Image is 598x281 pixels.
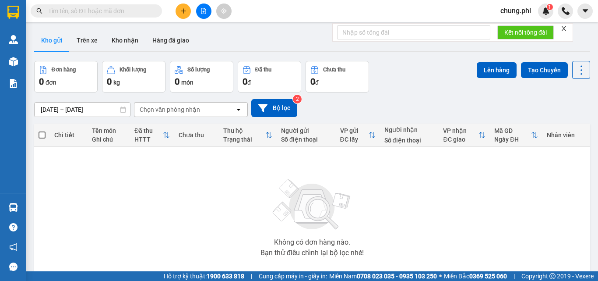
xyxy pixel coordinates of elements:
[310,76,315,87] span: 0
[251,271,252,281] span: |
[102,61,165,92] button: Khối lượng0kg
[120,67,146,73] div: Khối lượng
[196,4,211,19] button: file-add
[494,136,531,143] div: Ngày ĐH
[255,67,271,73] div: Đã thu
[9,35,18,44] img: warehouse-icon
[54,132,83,139] div: Chi tiết
[187,67,210,73] div: Số lượng
[281,127,331,134] div: Người gửi
[577,4,593,19] button: caret-down
[130,124,174,147] th: Toggle SortBy
[274,239,350,246] div: Không có đơn hàng nào.
[223,136,265,143] div: Trạng thái
[219,124,277,147] th: Toggle SortBy
[48,6,151,16] input: Tìm tên, số ĐT hoặc mã đơn
[281,136,331,143] div: Số điện thoại
[113,79,120,86] span: kg
[9,203,18,212] img: warehouse-icon
[34,30,70,51] button: Kho gửi
[504,28,547,37] span: Kết nối tổng đài
[9,243,18,251] span: notification
[547,4,553,10] sup: 1
[306,61,369,92] button: Chưa thu0đ
[235,106,242,113] svg: open
[70,30,105,51] button: Trên xe
[549,273,556,279] span: copyright
[251,99,297,117] button: Bộ lọc
[477,62,517,78] button: Lên hàng
[145,30,196,51] button: Hàng đã giao
[494,127,531,134] div: Mã GD
[443,127,478,134] div: VP nhận
[39,76,44,87] span: 0
[179,132,214,139] div: Chưa thu
[175,76,179,87] span: 0
[340,136,369,143] div: ĐC lấy
[52,67,76,73] div: Đơn hàng
[521,62,568,78] button: Tạo Chuyến
[243,76,247,87] span: 0
[444,271,507,281] span: Miền Bắc
[92,127,126,134] div: Tên món
[207,273,244,280] strong: 1900 633 818
[170,61,233,92] button: Số lượng0món
[336,124,380,147] th: Toggle SortBy
[340,127,369,134] div: VP gửi
[35,103,130,117] input: Select a date range.
[337,25,490,39] input: Nhập số tổng đài
[497,25,554,39] button: Kết nối tổng đài
[176,4,191,19] button: plus
[221,8,227,14] span: aim
[329,271,437,281] span: Miền Nam
[9,79,18,88] img: solution-icon
[223,127,265,134] div: Thu hộ
[134,127,163,134] div: Đã thu
[293,95,302,103] sup: 2
[443,136,478,143] div: ĐC giao
[36,8,42,14] span: search
[547,132,586,139] div: Nhân viên
[9,263,18,271] span: message
[238,61,301,92] button: Đã thu0đ
[439,124,490,147] th: Toggle SortBy
[9,223,18,231] span: question-circle
[548,4,551,10] span: 1
[384,137,435,144] div: Số điện thoại
[180,8,186,14] span: plus
[323,67,345,73] div: Chưa thu
[439,274,442,278] span: ⚪️
[92,136,126,143] div: Ghi chú
[469,273,507,280] strong: 0369 525 060
[140,105,200,114] div: Chọn văn phòng nhận
[384,126,435,133] div: Người nhận
[107,76,112,87] span: 0
[46,79,56,86] span: đơn
[181,79,193,86] span: món
[542,7,550,15] img: icon-new-feature
[247,79,251,86] span: đ
[259,271,327,281] span: Cung cấp máy in - giấy in:
[561,25,567,32] span: close
[357,273,437,280] strong: 0708 023 035 - 0935 103 250
[105,30,145,51] button: Kho nhận
[216,4,232,19] button: aim
[562,7,570,15] img: phone-icon
[9,57,18,66] img: warehouse-icon
[164,271,244,281] span: Hỗ trợ kỹ thuật:
[201,8,207,14] span: file-add
[134,136,163,143] div: HTTT
[260,249,364,256] div: Bạn thử điều chỉnh lại bộ lọc nhé!
[315,79,319,86] span: đ
[514,271,515,281] span: |
[493,5,538,16] span: chung.phl
[581,7,589,15] span: caret-down
[268,174,356,235] img: svg+xml;base64,PHN2ZyBjbGFzcz0ibGlzdC1wbHVnX19zdmciIHhtbG5zPSJodHRwOi8vd3d3LnczLm9yZy8yMDAwL3N2Zy...
[34,61,98,92] button: Đơn hàng0đơn
[7,6,19,19] img: logo-vxr
[490,124,542,147] th: Toggle SortBy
